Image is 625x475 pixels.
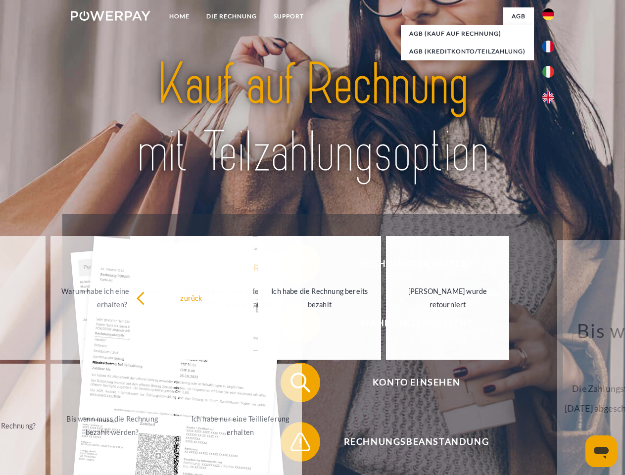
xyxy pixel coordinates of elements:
a: DIE RECHNUNG [198,7,265,25]
img: logo-powerpay-white.svg [71,11,150,21]
a: agb [503,7,534,25]
button: Konto einsehen [281,363,538,402]
iframe: Schaltfläche zum Öffnen des Messaging-Fensters [585,435,617,467]
button: Rechnungsbeanstandung [281,422,538,462]
div: Ich habe die Rechnung bereits bezahlt [264,285,375,311]
div: Bis wann muss die Rechnung bezahlt werden? [56,412,168,439]
a: Home [161,7,198,25]
span: Rechnungsbeanstandung [295,422,537,462]
a: AGB (Kreditkonto/Teilzahlung) [401,43,534,60]
img: it [542,66,554,78]
img: de [542,8,554,20]
img: fr [542,41,554,52]
div: zurück [136,291,247,304]
div: [PERSON_NAME] wurde retourniert [392,285,503,311]
a: AGB (Kauf auf Rechnung) [401,25,534,43]
a: SUPPORT [265,7,312,25]
div: Warum habe ich eine Rechnung erhalten? [56,285,168,311]
div: Ich habe nur eine Teillieferung erhalten [185,412,296,439]
img: en [542,92,554,103]
img: title-powerpay_de.svg [95,47,530,190]
span: Konto einsehen [295,363,537,402]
